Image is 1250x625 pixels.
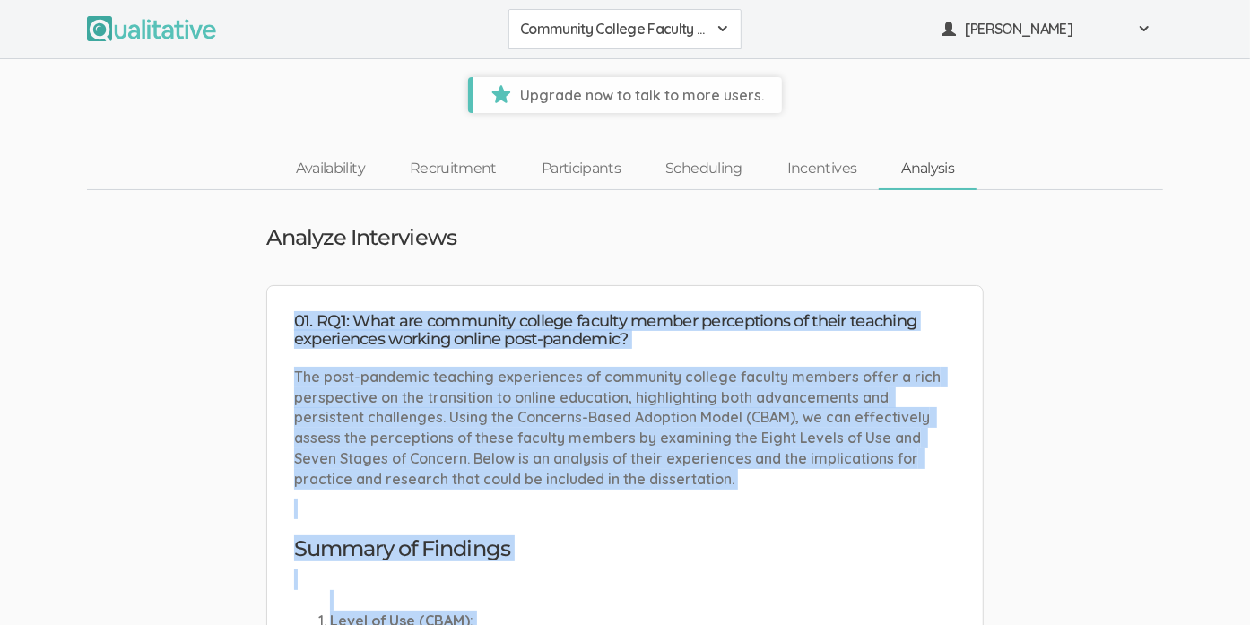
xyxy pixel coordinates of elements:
[930,9,1163,49] button: [PERSON_NAME]
[520,19,707,39] span: Community College Faculty Experiences
[294,537,956,560] h3: Summary of Findings
[387,150,519,188] a: Recruitment
[294,313,956,349] h4: 01. RQ1: What are community college faculty member perceptions of their teaching experiences work...
[266,226,456,249] h3: Analyze Interviews
[765,150,880,188] a: Incentives
[966,19,1127,39] span: [PERSON_NAME]
[1160,539,1250,625] iframe: Chat Widget
[294,367,956,490] p: The post-pandemic teaching experiences of community college faculty members offer a rich perspect...
[879,150,977,188] a: Analysis
[508,9,742,49] button: Community College Faculty Experiences
[468,77,782,113] a: Upgrade now to talk to more users.
[519,150,643,188] a: Participants
[473,77,782,113] span: Upgrade now to talk to more users.
[87,16,216,41] img: Qualitative
[643,150,765,188] a: Scheduling
[273,150,387,188] a: Availability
